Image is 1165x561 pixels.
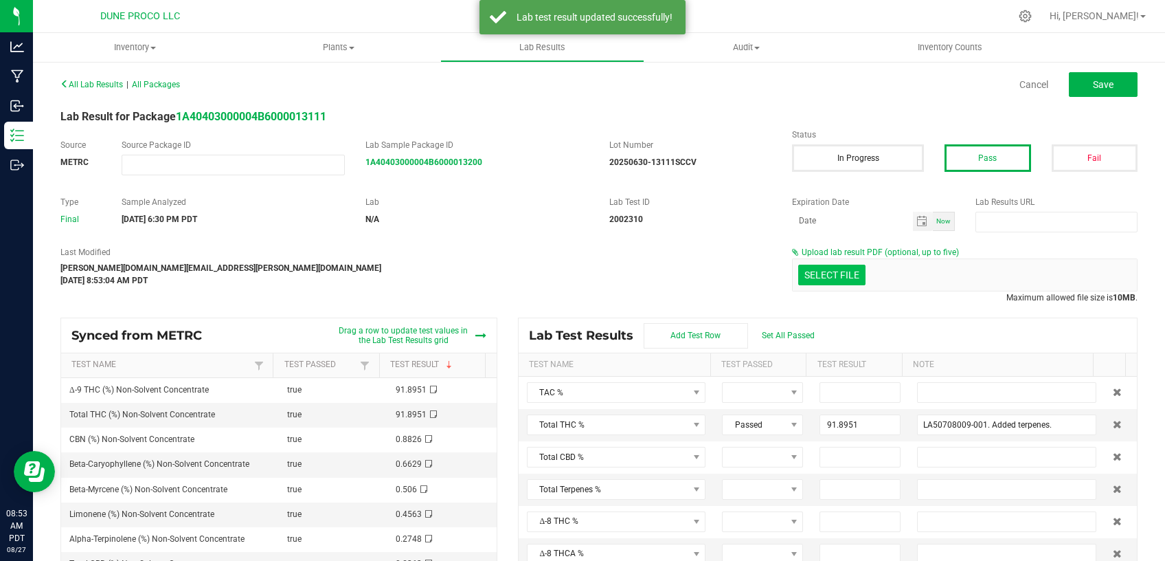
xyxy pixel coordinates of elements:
[396,485,417,494] span: 0.506
[762,331,815,340] span: Set All Passed
[122,139,345,151] label: Source Package ID
[122,214,197,224] strong: [DATE] 6:30 PM PDT
[287,534,302,544] span: true
[396,434,422,444] span: 0.8826
[975,196,1138,208] label: Lab Results URL
[936,217,951,225] span: Now
[251,357,267,374] a: Filter
[335,326,472,345] span: Drag a row to update test values in the Lab Test Results grid
[69,410,215,419] span: Total THC (%) Non-Solvent Concentrate
[1113,293,1135,302] strong: 10MB
[514,10,675,24] div: Lab test result updated successfully!
[60,276,148,285] strong: [DATE] 8:53:04 AM PDT
[357,357,373,374] a: Filter
[609,196,771,208] label: Lab Test ID
[287,459,302,469] span: true
[60,213,101,225] div: Final
[287,385,302,395] span: true
[6,507,27,544] p: 08:53 AM PDT
[396,459,422,469] span: 0.6629
[287,509,302,519] span: true
[10,99,24,113] inline-svg: Inbound
[60,246,771,258] label: Last Modified
[365,139,589,151] label: Lab Sample Package ID
[723,415,785,434] span: Passed
[60,110,326,123] span: Lab Result for Package
[913,212,933,231] span: Toggle calendar
[1050,10,1139,21] span: Hi, [PERSON_NAME]!
[1093,79,1113,90] span: Save
[440,33,644,62] a: Lab Results
[126,80,128,89] span: |
[1069,72,1138,97] button: Save
[100,10,180,22] span: DUNE PROCO LLC
[802,247,959,257] span: Upload lab result PDF (optional, up to five)
[14,451,55,492] iframe: Resource center
[69,534,245,544] span: Alpha-Terpinolene (%) Non-Solvent Concentrate
[1017,10,1034,23] div: Manage settings
[60,263,381,273] strong: [PERSON_NAME][DOMAIN_NAME][EMAIL_ADDRESS][PERSON_NAME][DOMAIN_NAME]
[69,459,249,469] span: Beta-Caryophyllene (%) Non-Solvent Concentrate
[644,33,848,62] a: Audit
[69,485,227,494] span: Beta-Myrcene (%) Non-Solvent Concentrate
[287,485,302,494] span: true
[806,353,901,377] th: Test Result
[10,69,24,83] inline-svg: Manufacturing
[176,110,326,123] a: 1A40403000004B6000013111
[287,410,302,419] span: true
[710,353,806,377] th: Test Passed
[10,129,24,142] inline-svg: Inventory
[528,512,688,531] span: Δ-8 THC %
[792,129,1138,141] label: Status
[122,196,345,208] label: Sample Analyzed
[529,328,644,343] span: Lab Test Results
[519,353,710,377] th: Test Name
[60,80,123,89] span: All Lab Results
[71,360,251,371] a: Test NameSortable
[1019,78,1048,91] a: Cancel
[69,509,214,519] span: Limonene (%) Non-Solvent Concentrate
[60,139,101,151] label: Source
[644,323,748,349] button: Add Test Row
[609,214,643,224] strong: 2002310
[528,448,688,467] span: Total CBD %
[1052,144,1138,172] button: Fail
[10,40,24,54] inline-svg: Analytics
[1006,293,1138,302] span: Maximum allowed file size is .
[792,144,924,172] button: In Progress
[444,360,455,371] span: Sortable
[287,434,302,444] span: true
[365,157,482,167] a: 1A40403000004B6000013200
[6,544,27,555] p: 08/27
[945,144,1030,172] button: Pass
[365,214,379,224] strong: N/A
[284,360,357,371] a: Test PassedSortable
[122,155,344,175] input: NO DATA FOUND
[792,212,913,229] input: Date
[501,41,584,54] span: Lab Results
[33,33,237,62] a: Inventory
[899,41,1001,54] span: Inventory Counts
[645,41,848,54] span: Audit
[396,534,422,544] span: 0.2748
[792,196,954,208] label: Expiration Date
[902,353,1094,377] th: Note
[798,265,866,285] div: Select file
[396,509,422,519] span: 0.4563
[365,196,589,208] label: Lab
[609,139,771,151] label: Lot Number
[71,328,212,343] span: Synced from METRC
[528,415,688,434] span: Total THC %
[69,434,194,444] span: CBN (%) Non-Solvent Concentrate
[10,158,24,172] inline-svg: Outbound
[390,360,480,371] a: Test ResultSortable
[396,410,427,419] span: 91.8951
[238,41,440,54] span: Plants
[396,385,427,395] span: 91.8951
[848,33,1052,62] a: Inventory Counts
[528,383,688,402] span: TAC %
[237,33,441,62] a: Plants
[609,157,697,167] strong: 20250630-13111SCCV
